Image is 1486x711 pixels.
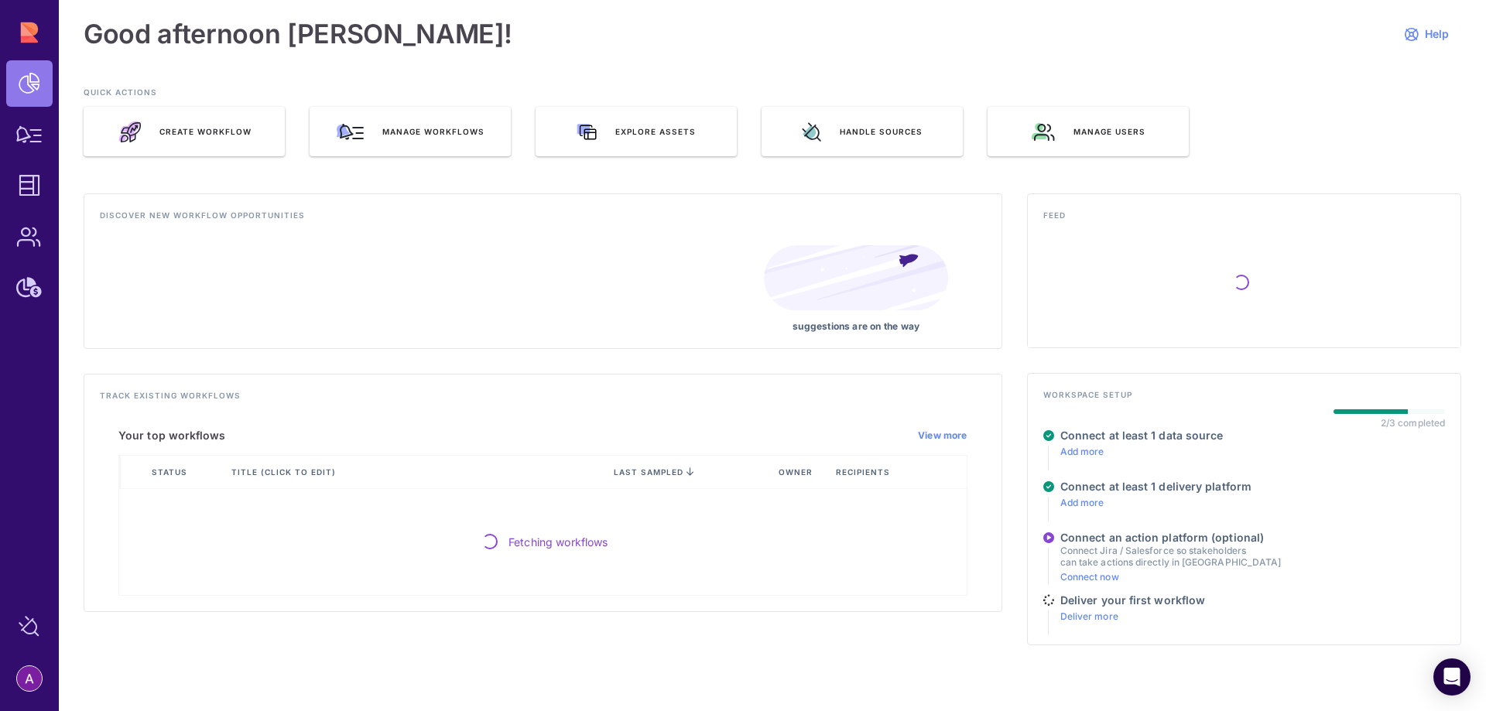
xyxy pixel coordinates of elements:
[84,87,1461,107] h3: QUICK ACTIONS
[1381,417,1445,429] div: 2/3 completed
[836,467,893,477] span: Recipients
[1060,571,1119,583] a: Connect now
[840,126,923,137] span: Handle sources
[614,467,683,477] span: last sampled
[231,467,339,477] span: Title (click to edit)
[159,126,252,137] span: Create Workflow
[1060,429,1224,443] h4: Connect at least 1 data source
[17,666,42,691] img: account-photo
[100,210,986,230] h4: Discover new workflow opportunities
[1425,27,1449,41] span: Help
[118,121,141,143] img: rocket_launch.e46a70e1.svg
[1043,389,1445,409] h4: Workspace setup
[508,534,608,550] span: Fetching workflows
[1060,545,1281,568] p: Connect Jira / Salesforce so stakeholders can take actions directly in [GEOGRAPHIC_DATA]
[100,390,986,410] h4: Track existing workflows
[1060,446,1104,457] a: Add more
[1060,593,1205,607] h4: Deliver your first workflow
[1060,610,1118,622] a: Deliver more
[1060,480,1251,494] h4: Connect at least 1 delivery platform
[382,126,484,137] span: Manage workflows
[1433,658,1471,696] div: Open Intercom Messenger
[1073,126,1145,137] span: Manage users
[764,320,949,333] p: suggestions are on the way
[152,467,190,477] span: Status
[84,19,512,50] h1: Good afternoon [PERSON_NAME]!
[1043,210,1445,230] h4: Feed
[1060,497,1104,508] a: Add more
[1060,531,1281,545] h4: Connect an action platform (optional)
[779,467,816,477] span: Owner
[918,429,967,442] a: View more
[615,126,696,137] span: Explore assets
[118,429,226,443] h5: Your top workflows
